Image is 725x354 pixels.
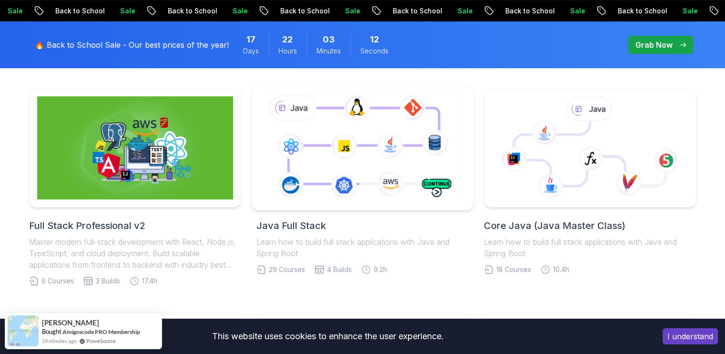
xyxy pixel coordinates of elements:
div: This website uses cookies to enhance the user experience. [7,326,648,347]
span: 3 Minutes [323,33,335,46]
span: 18 Courses [496,265,531,274]
h2: Java Full Stack [256,219,469,232]
p: Sale [448,6,479,16]
span: 9.2h [374,265,387,274]
h2: Core Java (Java Master Class) [484,219,696,232]
span: 22 Hours [282,33,293,46]
a: Core Java (Java Master Class)Learn how to build full stack applications with Java and Spring Boot... [484,88,696,274]
p: Sale [336,6,366,16]
p: 🔥 Back to School Sale - Our best prices of the year! [35,39,229,51]
p: Sale [223,6,254,16]
span: 12 Seconds [370,33,379,46]
p: Back to School [383,6,448,16]
p: Grab Now [635,39,673,51]
p: Back to School [608,6,673,16]
p: Back to School [158,6,223,16]
span: 17 Days [246,33,255,46]
span: 10.4h [553,265,569,274]
span: Days [243,46,259,56]
span: Hours [278,46,297,56]
p: Sale [561,6,591,16]
button: Accept cookies [663,328,718,344]
p: Back to School [496,6,561,16]
span: [PERSON_NAME] [42,319,99,327]
h2: Full Stack Professional v2 [29,219,241,232]
img: provesource social proof notification image [8,315,39,346]
span: 19 minutes ago [42,337,77,345]
span: 29 Courses [269,265,305,274]
a: ProveSource [86,337,116,345]
img: Full Stack Professional v2 [37,96,233,199]
span: Minutes [317,46,341,56]
p: Sale [111,6,141,16]
p: Learn how to build full stack applications with Java and Spring Boot [484,236,696,259]
p: Back to School [271,6,336,16]
span: Seconds [360,46,388,56]
a: Java Full StackLearn how to build full stack applications with Java and Spring Boot29 Courses4 Bu... [256,88,469,274]
p: Sale [673,6,704,16]
span: 3 Builds [96,276,120,286]
span: Bought [42,328,61,335]
p: Learn how to build full stack applications with Java and Spring Boot [256,236,469,259]
span: 17.4h [142,276,157,286]
p: Back to School [46,6,111,16]
span: 4 Builds [327,265,352,274]
a: Full Stack Professional v2Full Stack Professional v2Master modern full-stack development with Rea... [29,88,241,286]
p: Master modern full-stack development with React, Node.js, TypeScript, and cloud deployment. Build... [29,236,241,271]
span: 6 Courses [41,276,74,286]
a: Amigoscode PRO Membership [62,328,140,335]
